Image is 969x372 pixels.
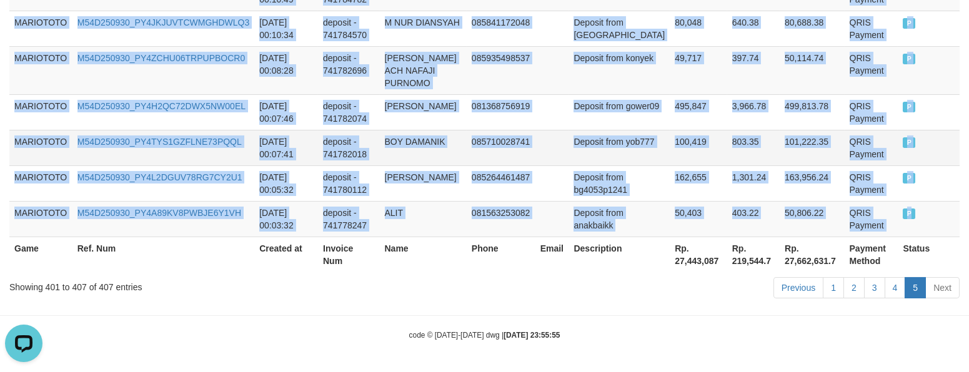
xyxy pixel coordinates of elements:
[727,130,780,165] td: 803.35
[823,277,844,298] a: 1
[670,237,727,272] th: Rp. 27,443,087
[727,201,780,237] td: 403.22
[780,130,844,165] td: 101,222.35
[780,94,844,130] td: 499,813.78
[569,94,670,130] td: Deposit from gower09
[780,46,844,94] td: 50,114.74
[467,165,535,201] td: 085264461487
[254,46,318,94] td: [DATE] 00:08:28
[727,94,780,130] td: 3,966.78
[77,208,241,218] a: M54D250930_PY4A89KV8PWBJE6Y1VH
[670,11,727,46] td: 80,048
[9,165,72,201] td: MARIOTOTO
[254,201,318,237] td: [DATE] 00:03:32
[843,277,865,298] a: 2
[318,11,380,46] td: deposit - 741784570
[670,46,727,94] td: 49,717
[780,165,844,201] td: 163,956.24
[380,237,467,272] th: Name
[9,276,394,293] div: Showing 401 to 407 of 407 entries
[885,277,906,298] a: 4
[9,201,72,237] td: MARIOTOTO
[77,137,242,147] a: M54D250930_PY4TYS1GZFLNE73PQQL
[72,237,254,272] th: Ref. Num
[569,130,670,165] td: Deposit from yob777
[318,165,380,201] td: deposit - 741780112
[9,46,72,94] td: MARIOTOTO
[318,46,380,94] td: deposit - 741782696
[845,130,898,165] td: QRIS Payment
[77,17,249,27] a: M54D250930_PY4JKJUVTCWMGHDWLQ3
[905,277,926,298] a: 5
[380,201,467,237] td: ALIT
[504,331,560,340] strong: [DATE] 23:55:55
[318,201,380,237] td: deposit - 741778247
[9,94,72,130] td: MARIOTOTO
[467,11,535,46] td: 085841172048
[780,11,844,46] td: 80,688.38
[380,94,467,130] td: [PERSON_NAME]
[925,277,960,298] a: Next
[77,172,242,182] a: M54D250930_PY4L2DGUV78RG7CY2U1
[903,18,915,29] span: PAID
[670,165,727,201] td: 162,655
[727,46,780,94] td: 397.74
[727,11,780,46] td: 640.38
[727,237,780,272] th: Rp. 219,544.7
[254,237,318,272] th: Created at
[773,277,823,298] a: Previous
[5,5,42,42] button: Open LiveChat chat widget
[569,11,670,46] td: Deposit from [GEOGRAPHIC_DATA]
[845,165,898,201] td: QRIS Payment
[864,277,885,298] a: 3
[727,165,780,201] td: 1,301.24
[380,11,467,46] td: M NUR DIANSYAH
[254,11,318,46] td: [DATE] 00:10:34
[9,237,72,272] th: Game
[670,94,727,130] td: 495,847
[467,201,535,237] td: 081563253082
[898,237,960,272] th: Status
[254,130,318,165] td: [DATE] 00:07:41
[535,237,569,272] th: Email
[903,208,915,219] span: PAID
[254,94,318,130] td: [DATE] 00:07:46
[467,46,535,94] td: 085935498537
[903,102,915,112] span: PAID
[467,94,535,130] td: 081368756919
[845,201,898,237] td: QRIS Payment
[845,11,898,46] td: QRIS Payment
[569,165,670,201] td: Deposit from bg4053p1241
[318,237,380,272] th: Invoice Num
[903,54,915,64] span: PAID
[569,201,670,237] td: Deposit from anakbaikk
[9,11,72,46] td: MARIOTOTO
[670,130,727,165] td: 100,419
[380,130,467,165] td: BOY DAMANIK
[380,46,467,94] td: [PERSON_NAME] ACH NAFAJI PURNOMO
[670,201,727,237] td: 50,403
[467,130,535,165] td: 085710028741
[318,94,380,130] td: deposit - 741782074
[409,331,560,340] small: code © [DATE]-[DATE] dwg |
[569,46,670,94] td: Deposit from konyek
[77,101,246,111] a: M54D250930_PY4H2QC72DWX5NW00EL
[780,201,844,237] td: 50,806.22
[845,94,898,130] td: QRIS Payment
[318,130,380,165] td: deposit - 741782018
[77,53,245,63] a: M54D250930_PY4ZCHU06TRPUPBOCR0
[380,165,467,201] td: [PERSON_NAME]
[254,165,318,201] td: [DATE] 00:05:32
[845,46,898,94] td: QRIS Payment
[903,173,915,184] span: PAID
[903,137,915,148] span: PAID
[845,237,898,272] th: Payment Method
[780,237,844,272] th: Rp. 27,662,631.7
[569,237,670,272] th: Description
[9,130,72,165] td: MARIOTOTO
[467,237,535,272] th: Phone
